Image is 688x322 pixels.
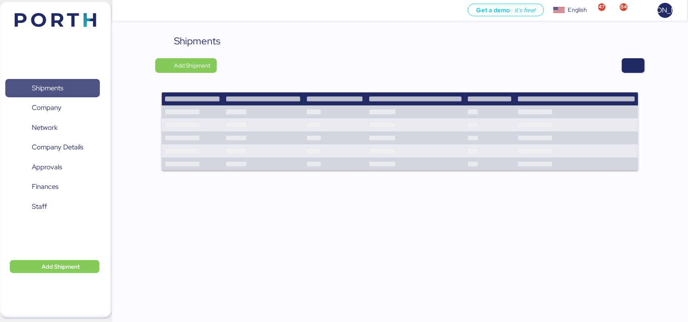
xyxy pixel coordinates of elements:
a: Company [5,99,100,117]
span: Shipments [32,82,63,94]
div: Shipments [174,34,221,48]
a: Company Details [5,138,100,157]
span: Add Shipment [174,61,210,70]
span: Staff [32,201,47,212]
a: Shipments [5,79,100,98]
a: Staff [5,197,100,216]
span: Finances [32,181,58,193]
span: Network [32,122,57,134]
a: Network [5,118,100,137]
div: English [568,6,587,14]
span: Approvals [32,161,62,173]
button: Add Shipment [10,260,99,273]
a: Approvals [5,158,100,177]
span: Add Shipment [42,262,80,272]
button: Menu [117,4,131,18]
button: Add Shipment [155,58,217,73]
span: Company Details [32,141,83,153]
a: Finances [5,177,100,196]
span: Company [32,102,62,114]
